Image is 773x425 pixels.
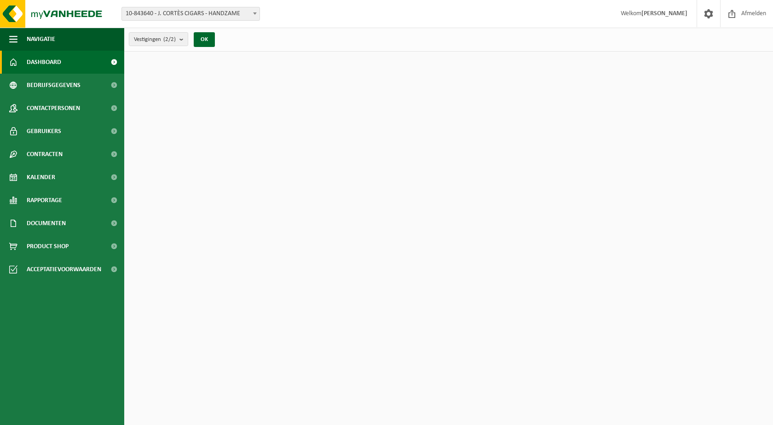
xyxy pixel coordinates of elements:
span: Kalender [27,166,55,189]
count: (2/2) [163,36,176,42]
button: OK [194,32,215,47]
span: Rapportage [27,189,62,212]
span: Contracten [27,143,63,166]
iframe: chat widget [5,405,154,425]
span: Acceptatievoorwaarden [27,258,101,281]
span: Navigatie [27,28,55,51]
button: Vestigingen(2/2) [129,32,188,46]
span: Dashboard [27,51,61,74]
span: Bedrijfsgegevens [27,74,81,97]
span: Gebruikers [27,120,61,143]
span: 10-843640 - J. CORTÈS CIGARS - HANDZAME [121,7,260,21]
span: 10-843640 - J. CORTÈS CIGARS - HANDZAME [122,7,260,20]
span: Contactpersonen [27,97,80,120]
span: Documenten [27,212,66,235]
span: Vestigingen [134,33,176,47]
span: Product Shop [27,235,69,258]
strong: [PERSON_NAME] [641,10,687,17]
